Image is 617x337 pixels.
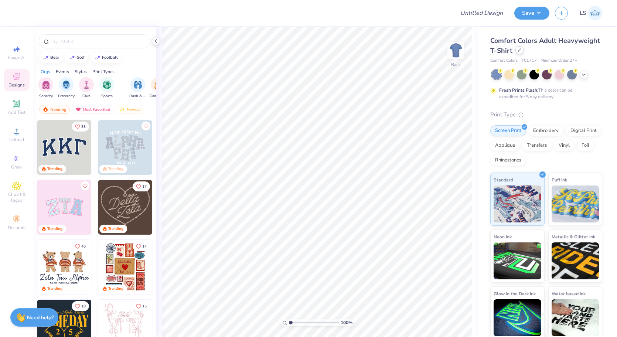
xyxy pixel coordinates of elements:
[11,164,23,170] span: Greek
[39,93,53,99] span: Sorority
[76,55,85,59] div: golf
[521,58,537,64] span: # C1717
[490,125,526,136] div: Screen Print
[98,180,153,235] img: 12710c6a-dcc0-49ce-8688-7fe8d5f96fe2
[451,61,461,68] div: Back
[566,125,601,136] div: Digital Print
[4,191,30,203] span: Clipart & logos
[522,140,552,151] div: Transfers
[38,77,53,99] button: filter button
[98,120,153,175] img: 5a4b4175-9e88-49c8-8a23-26d96782ddc6
[552,185,599,222] img: Puff Ink
[91,120,146,175] img: edfb13fc-0e43-44eb-bea2-bf7fc0dd67f9
[108,286,123,292] div: Trending
[101,93,113,99] span: Sports
[129,77,146,99] div: filter for Rush & Bid
[99,77,114,99] button: filter button
[133,241,150,251] button: Like
[494,185,541,222] img: Standard
[75,107,81,112] img: most_fav.gif
[72,105,114,114] div: Most Favorited
[449,43,463,58] img: Back
[37,120,92,175] img: 3b9aba4f-e317-4aa7-a679-c95a879539bd
[133,301,150,311] button: Like
[8,55,25,61] span: Image AI
[150,77,167,99] button: filter button
[81,304,86,308] span: 18
[37,240,92,295] img: a3be6b59-b000-4a72-aad0-0c575b892a6b
[79,77,94,99] button: filter button
[119,107,125,112] img: Newest.gif
[552,290,586,297] span: Water based Ink
[129,77,146,99] button: filter button
[8,225,25,231] span: Decorate
[38,77,53,99] div: filter for Sorority
[58,77,75,99] div: filter for Fraternity
[490,36,600,55] span: Comfort Colors Adult Heavyweight T-Shirt
[75,68,87,75] div: Styles
[142,185,147,188] span: 17
[58,77,75,99] button: filter button
[42,107,48,112] img: trending.gif
[580,6,602,20] a: LS
[82,81,91,89] img: Club Image
[50,55,59,59] div: bear
[150,93,167,99] span: Game Day
[494,290,536,297] span: Glow in the Dark Ink
[82,93,91,99] span: Club
[42,81,50,89] img: Sorority Image
[47,286,62,292] div: Trending
[72,301,89,311] button: Like
[490,58,518,64] span: Comfort Colors
[494,299,541,336] img: Glow in the Dark Ink
[552,242,599,279] img: Metallic & Glitter Ink
[98,240,153,295] img: 6de2c09e-6ade-4b04-8ea6-6dac27e4729e
[39,52,62,63] button: bear
[102,55,118,59] div: football
[554,140,575,151] div: Vinyl
[27,314,54,321] strong: Need help?
[341,319,352,326] span: 100 %
[56,68,69,75] div: Events
[65,52,88,63] button: golf
[108,166,123,172] div: Trending
[72,241,89,251] button: Like
[41,68,50,75] div: Orgs
[91,52,121,63] button: football
[9,137,24,143] span: Upload
[39,105,70,114] div: Trending
[552,176,567,184] span: Puff Ink
[142,122,150,130] button: Like
[43,55,49,60] img: trend_line.gif
[8,109,25,115] span: Add Text
[91,240,146,295] img: d12c9beb-9502-45c7-ae94-40b97fdd6040
[490,140,520,151] div: Applique
[108,226,123,232] div: Trending
[116,105,144,114] div: Newest
[541,58,577,64] span: Minimum Order: 24 +
[552,233,595,241] span: Metallic & Glitter Ink
[72,122,89,132] button: Like
[152,240,207,295] img: b0e5e834-c177-467b-9309-b33acdc40f03
[129,93,146,99] span: Rush & Bid
[152,120,207,175] img: a3f22b06-4ee5-423c-930f-667ff9442f68
[552,299,599,336] img: Water based Ink
[79,77,94,99] div: filter for Club
[142,304,147,308] span: 15
[92,68,115,75] div: Print Types
[69,55,75,60] img: trend_line.gif
[8,82,25,88] span: Designs
[454,6,509,20] input: Untitled Design
[103,81,111,89] img: Sports Image
[580,9,586,17] span: LS
[62,81,70,89] img: Fraternity Image
[81,125,86,129] span: 33
[577,140,594,151] div: Foil
[91,180,146,235] img: 5ee11766-d822-42f5-ad4e-763472bf8dcf
[95,55,100,60] img: trend_line.gif
[154,81,163,89] img: Game Day Image
[133,181,150,191] button: Like
[142,245,147,248] span: 14
[47,166,62,172] div: Trending
[150,77,167,99] div: filter for Game Day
